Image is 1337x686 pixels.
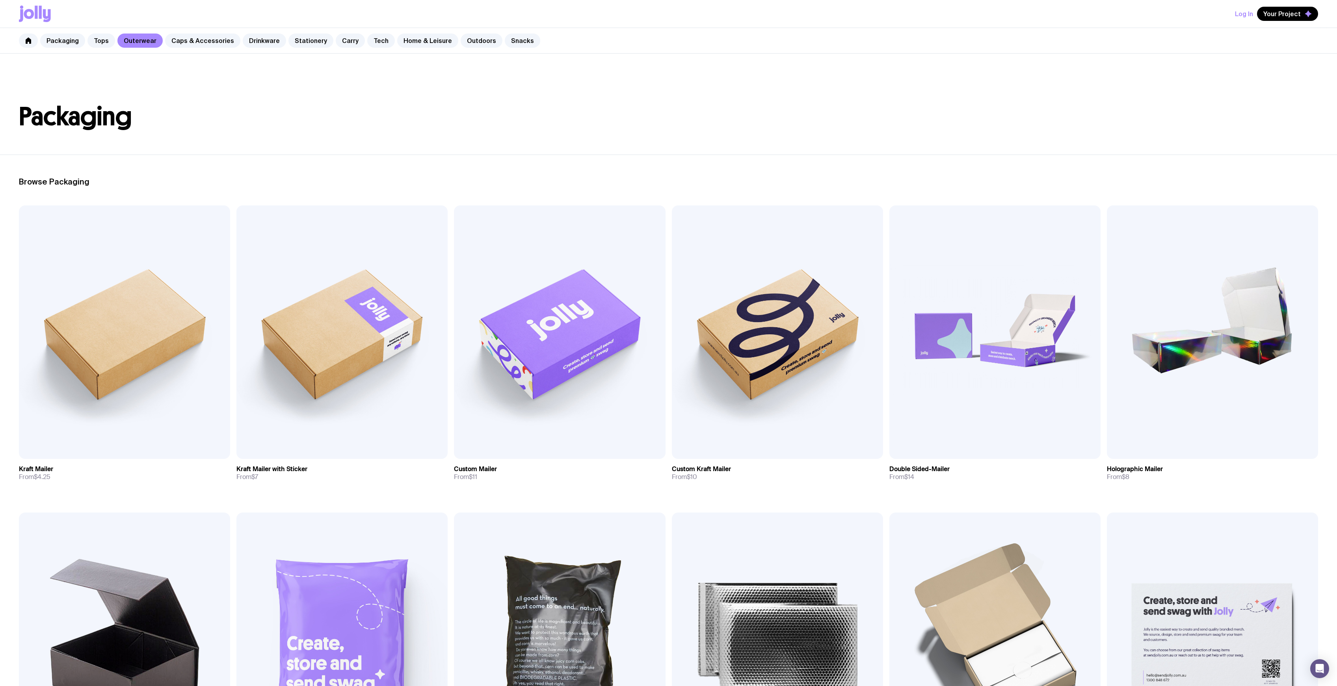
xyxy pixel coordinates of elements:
[672,465,731,473] h3: Custom Kraft Mailer
[1107,465,1163,473] h3: Holographic Mailer
[236,465,307,473] h3: Kraft Mailer with Sticker
[889,459,1101,487] a: Double Sided-MailerFrom$14
[19,459,230,487] a: Kraft MailerFrom$4.25
[672,459,883,487] a: Custom Kraft MailerFrom$10
[236,473,258,481] span: From
[19,473,50,481] span: From
[336,34,365,48] a: Carry
[19,104,1318,129] h1: Packaging
[288,34,333,48] a: Stationery
[243,34,286,48] a: Drinkware
[19,465,53,473] h3: Kraft Mailer
[672,473,697,481] span: From
[40,34,85,48] a: Packaging
[687,473,697,481] span: $10
[34,473,50,481] span: $4.25
[889,465,950,473] h3: Double Sided-Mailer
[454,465,497,473] h3: Custom Mailer
[469,473,477,481] span: $11
[904,473,914,481] span: $14
[87,34,115,48] a: Tops
[461,34,502,48] a: Outdoors
[505,34,540,48] a: Snacks
[165,34,240,48] a: Caps & Accessories
[251,473,258,481] span: $7
[236,459,448,487] a: Kraft Mailer with StickerFrom$7
[454,473,477,481] span: From
[1235,7,1253,21] button: Log In
[397,34,458,48] a: Home & Leisure
[1257,7,1318,21] button: Your Project
[1107,473,1129,481] span: From
[1122,473,1129,481] span: $8
[367,34,395,48] a: Tech
[1107,459,1318,487] a: Holographic MailerFrom$8
[1310,659,1329,678] div: Open Intercom Messenger
[1263,10,1301,18] span: Your Project
[19,177,1318,186] h2: Browse Packaging
[889,473,914,481] span: From
[117,34,163,48] a: Outerwear
[454,459,665,487] a: Custom MailerFrom$11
